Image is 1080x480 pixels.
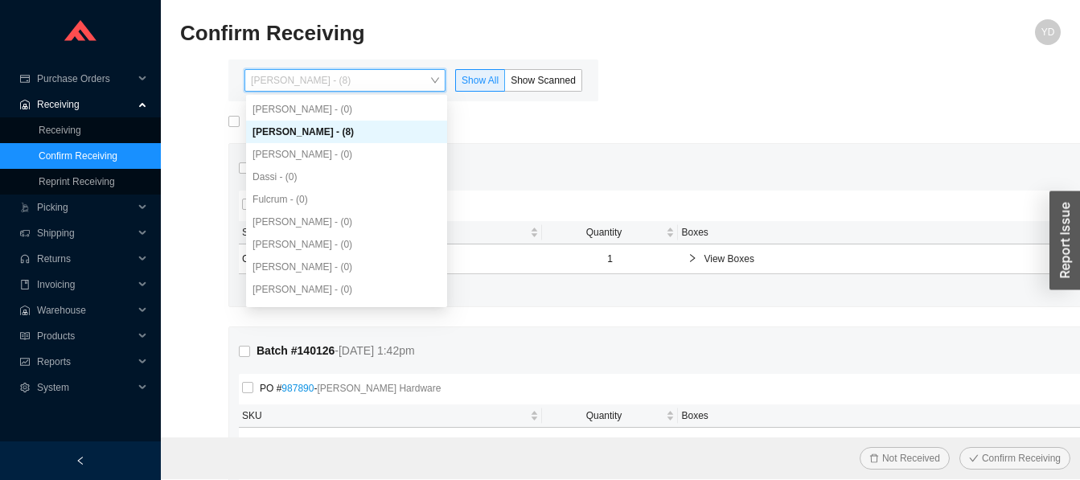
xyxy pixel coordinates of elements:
div: [PERSON_NAME] - (0) [253,102,441,117]
a: 987890 [281,383,314,394]
div: Fradie Altman - (0) [246,256,447,278]
td: BLD FD.LAC.SRR.055 [239,428,542,457]
td: 3 [542,428,679,457]
a: Confirm Receiving [39,150,117,162]
span: fund [19,357,31,367]
th: SKU sortable [239,221,542,244]
span: Show Scanned [511,75,576,86]
div: Naomi Altstadter - (0) [246,278,447,301]
span: Quantity [545,408,663,424]
span: SKU [242,408,527,424]
th: SKU sortable [239,404,542,428]
div: [PERSON_NAME] - (0) [253,237,441,252]
div: Fulcrum - (0) [253,192,441,207]
span: Angel Negron - (8) [251,70,439,91]
div: Aron - (0) [246,143,447,166]
h2: Confirm Receiving [180,19,840,47]
div: [PERSON_NAME] - (0) [253,147,441,162]
span: right [688,253,697,263]
div: Fulcrum - (0) [246,188,447,211]
div: Dassi - (0) [253,170,441,184]
span: left [76,456,85,466]
span: SKU [242,224,527,240]
span: PO # - [253,380,447,396]
span: Reports [37,349,133,375]
div: [PERSON_NAME] - (0) [253,260,441,274]
div: [PERSON_NAME] - (8) [253,125,441,139]
span: book [19,280,31,289]
th: Quantity sortable [542,221,679,244]
span: Picking [37,195,133,220]
a: Receiving [39,125,81,136]
div: Dassi - (0) [246,166,447,188]
span: Receiving [37,92,133,117]
span: customer-service [19,254,31,264]
span: - [DATE] 1:42pm [335,344,414,357]
span: Show All [462,75,499,86]
th: Quantity sortable [542,404,679,428]
span: Shipping [37,220,133,246]
span: credit-card [19,74,31,84]
div: Chaya Amsel - (0) [246,301,447,323]
td: 1 [542,244,679,274]
span: setting [19,383,31,392]
div: [PERSON_NAME] - (0) [253,282,441,297]
span: Warehouse [37,297,133,323]
td: GRF G-8089-R2MW-LIBB-T-BB [239,244,542,274]
div: Angel Negron - (8) [246,121,447,143]
span: YD [1041,19,1055,45]
div: [PERSON_NAME] - (0) [253,215,441,229]
span: Products [37,323,133,349]
span: System [37,375,133,400]
a: Reprint Receiving [39,176,115,187]
strong: Batch # 140126 [257,344,335,357]
span: Quantity [545,224,663,240]
div: Miriam Abitbol - (0) [246,211,447,233]
div: Bart Acosta - (0) [246,233,447,256]
button: checkConfirm Receiving [959,447,1070,470]
span: Invoicing [37,272,133,297]
div: Yitzi Dreyfuss - (0) [246,98,447,121]
span: [PERSON_NAME] Hardware [317,383,441,394]
span: Purchase Orders [37,66,133,92]
span: read [19,331,31,341]
span: Returns [37,246,133,272]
